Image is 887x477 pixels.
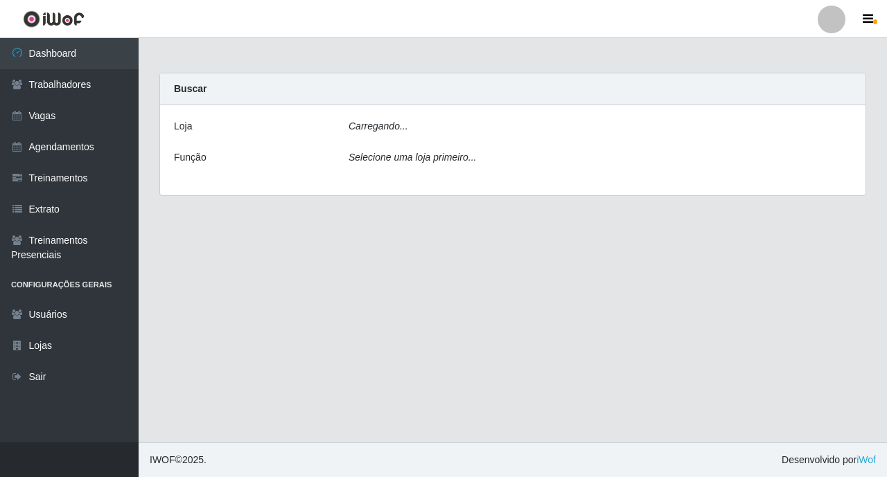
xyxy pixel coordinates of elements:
[349,152,476,163] i: Selecione uma loja primeiro...
[23,10,85,28] img: CoreUI Logo
[174,150,207,165] label: Função
[150,453,207,467] span: © 2025 .
[349,120,408,132] i: Carregando...
[857,454,876,465] a: iWof
[174,119,192,134] label: Loja
[174,83,207,94] strong: Buscar
[150,454,175,465] span: IWOF
[782,453,876,467] span: Desenvolvido por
